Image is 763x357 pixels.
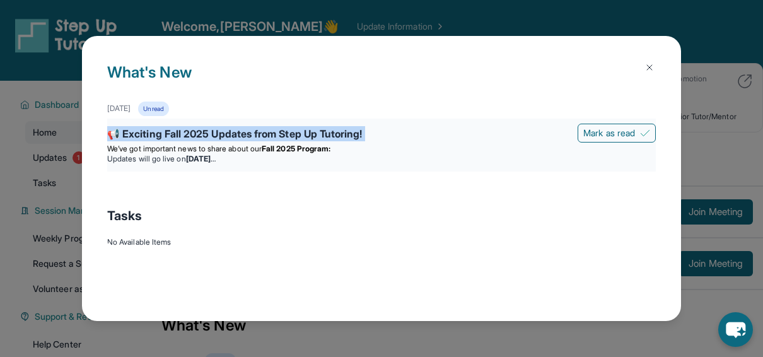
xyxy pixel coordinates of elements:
span: We’ve got important news to share about our [107,144,262,153]
h1: What's New [107,61,656,102]
div: Unread [138,102,168,116]
span: Mark as read [583,127,635,139]
button: chat-button [718,312,753,347]
strong: [DATE] [186,154,216,163]
div: 📢 Exciting Fall 2025 Updates from Step Up Tutoring! [107,126,656,144]
div: [DATE] [107,103,131,114]
img: Close Icon [644,62,655,73]
strong: Fall 2025 Program: [262,144,330,153]
span: Tasks [107,207,142,225]
img: Mark as read [640,128,650,138]
li: Updates will go live on [107,154,656,164]
button: Mark as read [578,124,656,143]
div: No Available Items [107,237,656,247]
